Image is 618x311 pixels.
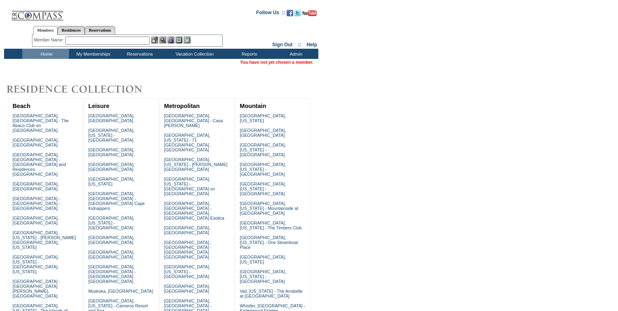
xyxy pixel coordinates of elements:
a: [GEOGRAPHIC_DATA], [US_STATE] - The Timbers Club [240,220,302,230]
a: Leisure [88,103,109,109]
img: i.gif [4,12,11,13]
a: [GEOGRAPHIC_DATA], [GEOGRAPHIC_DATA] - Casa [PERSON_NAME] [164,113,223,128]
a: [GEOGRAPHIC_DATA], [US_STATE] [240,255,286,264]
a: [GEOGRAPHIC_DATA], [GEOGRAPHIC_DATA] - [GEOGRAPHIC_DATA] [GEOGRAPHIC_DATA] [164,240,211,259]
a: Vail, [US_STATE] - The Arrabelle at [GEOGRAPHIC_DATA] [240,289,303,298]
img: Compass Home [11,4,64,21]
a: [GEOGRAPHIC_DATA], [GEOGRAPHIC_DATA] [13,216,59,225]
a: Reservations [85,26,115,35]
a: [GEOGRAPHIC_DATA], [US_STATE] - [GEOGRAPHIC_DATA] [240,269,286,284]
a: [GEOGRAPHIC_DATA], [GEOGRAPHIC_DATA] [164,284,210,294]
a: [GEOGRAPHIC_DATA], [GEOGRAPHIC_DATA] [164,225,210,235]
a: [GEOGRAPHIC_DATA], [US_STATE] - [GEOGRAPHIC_DATA], [US_STATE] [13,255,59,274]
img: Become our fan on Facebook [287,10,293,16]
a: [GEOGRAPHIC_DATA], [US_STATE] [240,113,286,123]
a: [GEOGRAPHIC_DATA], [GEOGRAPHIC_DATA] - [GEOGRAPHIC_DATA] and Residences [GEOGRAPHIC_DATA] [13,152,66,177]
img: Reservations [176,37,182,43]
a: [GEOGRAPHIC_DATA], [GEOGRAPHIC_DATA] [88,250,135,259]
a: Become our fan on Facebook [287,12,293,17]
a: [GEOGRAPHIC_DATA], [GEOGRAPHIC_DATA] [13,138,59,147]
a: [GEOGRAPHIC_DATA], [US_STATE] - One Steamboat Place [240,235,298,250]
td: Reservations [116,49,162,59]
a: [GEOGRAPHIC_DATA], [GEOGRAPHIC_DATA] - [GEOGRAPHIC_DATA] Cape Kidnappers [88,191,145,211]
a: [GEOGRAPHIC_DATA], [US_STATE] - [PERSON_NAME][GEOGRAPHIC_DATA] [164,157,227,172]
img: b_calculator.gif [184,37,191,43]
td: My Memberships [69,49,116,59]
img: Subscribe to our YouTube Channel [302,10,317,16]
a: [GEOGRAPHIC_DATA], [US_STATE] - [GEOGRAPHIC_DATA] [240,181,286,196]
a: [GEOGRAPHIC_DATA], [US_STATE] - [GEOGRAPHIC_DATA] [240,143,286,157]
img: Destinations by Exclusive Resorts [4,81,162,97]
a: [GEOGRAPHIC_DATA], [GEOGRAPHIC_DATA] [88,147,135,157]
a: [GEOGRAPHIC_DATA], [US_STATE] - Mountainside at [GEOGRAPHIC_DATA] [240,201,298,216]
td: Vacation Collection [162,49,225,59]
td: Follow Us :: [256,9,285,19]
a: [GEOGRAPHIC_DATA], [US_STATE] - 71 [GEOGRAPHIC_DATA], [GEOGRAPHIC_DATA] [164,133,210,152]
td: Admin [272,49,318,59]
a: [GEOGRAPHIC_DATA] - [GEOGRAPHIC_DATA][PERSON_NAME], [GEOGRAPHIC_DATA] [13,279,60,298]
img: b_edit.gif [151,37,158,43]
a: [GEOGRAPHIC_DATA], [GEOGRAPHIC_DATA] [88,235,135,245]
img: Impersonate [167,37,174,43]
a: [GEOGRAPHIC_DATA], [US_STATE] - [PERSON_NAME][GEOGRAPHIC_DATA], [US_STATE] [13,230,76,250]
a: Mountain [240,103,266,109]
a: [GEOGRAPHIC_DATA], [US_STATE] - [GEOGRAPHIC_DATA] [88,216,135,230]
a: Metropolitan [164,103,200,109]
a: [GEOGRAPHIC_DATA], [US_STATE] - [GEOGRAPHIC_DATA] [88,128,135,143]
a: [GEOGRAPHIC_DATA], [GEOGRAPHIC_DATA] [88,162,135,172]
a: [GEOGRAPHIC_DATA], [GEOGRAPHIC_DATA] [240,128,286,138]
a: [GEOGRAPHIC_DATA], [GEOGRAPHIC_DATA] [88,113,135,123]
a: [GEOGRAPHIC_DATA], [US_STATE] - [GEOGRAPHIC_DATA] [164,264,210,279]
a: [GEOGRAPHIC_DATA] - [GEOGRAPHIC_DATA] - [GEOGRAPHIC_DATA] [13,196,60,211]
a: [GEOGRAPHIC_DATA], [US_STATE] - [GEOGRAPHIC_DATA] on [GEOGRAPHIC_DATA] [164,177,215,196]
span: You have not yet chosen a member. [240,60,313,65]
a: Sign Out [272,42,292,48]
a: Members [33,26,58,35]
a: [GEOGRAPHIC_DATA], [US_STATE] [88,177,135,186]
td: Home [22,49,69,59]
img: Follow us on Twitter [294,10,301,16]
a: [GEOGRAPHIC_DATA], [GEOGRAPHIC_DATA] [13,181,59,191]
a: [GEOGRAPHIC_DATA], [US_STATE] - [GEOGRAPHIC_DATA] [240,162,286,177]
a: Subscribe to our YouTube Channel [302,12,317,17]
a: Follow us on Twitter [294,12,301,17]
a: Muskoka, [GEOGRAPHIC_DATA] [88,289,153,294]
div: Member Name: [34,37,65,43]
a: [GEOGRAPHIC_DATA], [GEOGRAPHIC_DATA] - The Abaco Club on [GEOGRAPHIC_DATA] [13,113,69,133]
a: [GEOGRAPHIC_DATA], [GEOGRAPHIC_DATA] - [GEOGRAPHIC_DATA] [GEOGRAPHIC_DATA] [88,264,136,284]
td: Reports [225,49,272,59]
a: Help [307,42,317,48]
img: View [159,37,166,43]
a: Beach [13,103,30,109]
a: Residences [58,26,85,35]
span: :: [298,42,301,48]
a: [GEOGRAPHIC_DATA], [GEOGRAPHIC_DATA] - [GEOGRAPHIC_DATA], [GEOGRAPHIC_DATA] Exotica [164,201,224,220]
